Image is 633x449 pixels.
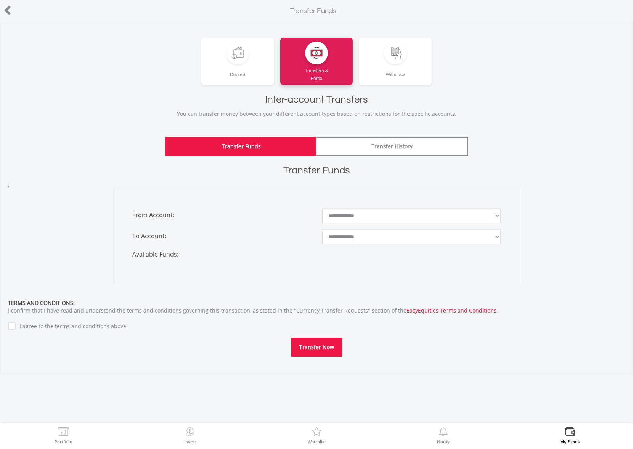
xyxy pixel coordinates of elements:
a: EasyEquities Terms and Conditions [406,307,496,314]
div: Deposit [201,64,274,79]
a: Transfer History [316,137,468,156]
div: Withdraw [359,64,432,79]
div: Transfers & Forex [280,64,353,82]
label: Portfolio [55,439,72,444]
div: TERMS AND CONDITIONS: [8,299,625,307]
a: Deposit [201,38,274,85]
label: Transfer Funds [290,6,336,16]
img: View Portfolio [58,427,69,438]
img: View Notifications [437,427,449,438]
span: From Account: [127,208,316,222]
div: I confirm that I have read and understand the terms and conditions governing this transaction, as... [8,299,625,314]
a: My Funds [560,427,580,444]
a: Withdraw [359,38,432,85]
label: Watchlist [308,439,326,444]
img: Invest Now [184,427,196,438]
form: ; [8,181,625,357]
a: Invest [184,427,196,444]
a: Watchlist [308,427,326,444]
p: You can transfer money between your different account types based on restrictions for the specifi... [8,110,625,118]
label: Invest [184,439,196,444]
img: Watchlist [311,427,323,438]
span: Available Funds: [127,250,316,259]
a: Transfers &Forex [280,38,353,85]
img: View Funds [564,427,576,438]
button: Transfer Now [291,338,342,357]
a: Transfer Funds [165,137,316,156]
a: Portfolio [55,427,72,444]
h1: Transfer Funds [8,164,625,177]
a: Notify [437,427,450,444]
label: Notify [437,439,450,444]
span: To Account: [127,229,316,243]
label: I agree to the terms and conditions above. [16,322,128,330]
h1: Inter-account Transfers [8,93,625,106]
label: My Funds [560,439,580,444]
